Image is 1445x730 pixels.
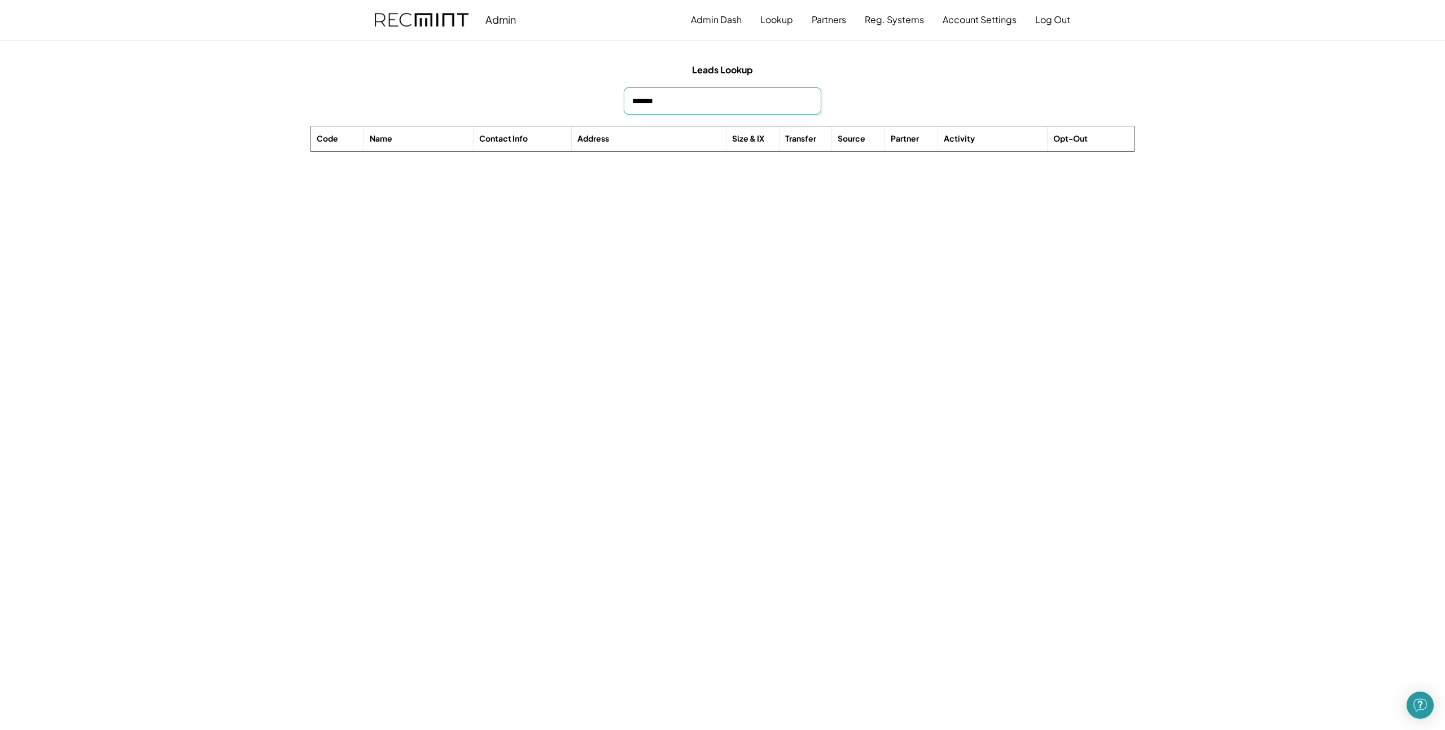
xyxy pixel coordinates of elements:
img: recmint-logotype%403x.png [375,13,468,27]
div: Open Intercom Messenger [1407,692,1434,719]
div: Opt-Out [1053,133,1088,144]
div: Name [370,133,392,144]
button: Lookup [760,8,793,31]
div: Activity [944,133,975,144]
button: Account Settings [943,8,1017,31]
button: Partners [812,8,846,31]
div: Partner [891,133,919,144]
div: Contact Info [479,133,528,144]
button: Reg. Systems [865,8,924,31]
div: Leads Lookup [692,64,753,76]
button: Admin Dash [691,8,742,31]
div: Transfer [785,133,816,144]
div: Size & IX [732,133,764,144]
div: Source [838,133,865,144]
div: Address [577,133,609,144]
div: Admin [485,13,516,26]
div: Code [317,133,338,144]
button: Log Out [1035,8,1070,31]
